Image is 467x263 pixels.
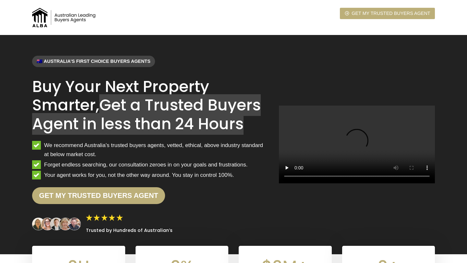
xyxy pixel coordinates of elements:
span: We recommend Australia’s trusted buyers agents, vetted, ethical, above industry standard at below... [44,141,269,158]
span: Your agent works for you, not the other way around. You stay in control 100%. [44,171,234,179]
h1: Buy Your Next Property Smarter, [32,77,269,133]
span: Forget endless searching, our consultation zeroes in on your goals and frustrations. [44,160,247,169]
strong: Get my trusted Buyers Agent [39,191,158,200]
mark: Get a Trusted Buyers Agent in less than 24 Hours [32,94,261,135]
a: Get my trusted Buyers Agent [340,8,435,19]
a: Get my trusted Buyers Agent [32,187,165,204]
h2: Trusted by Hundreds of Australian’s [86,228,173,233]
strong: 🇦🇺 Australia’s first choice buyers agents [37,59,150,64]
span: Get my trusted Buyers Agent [352,10,430,17]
